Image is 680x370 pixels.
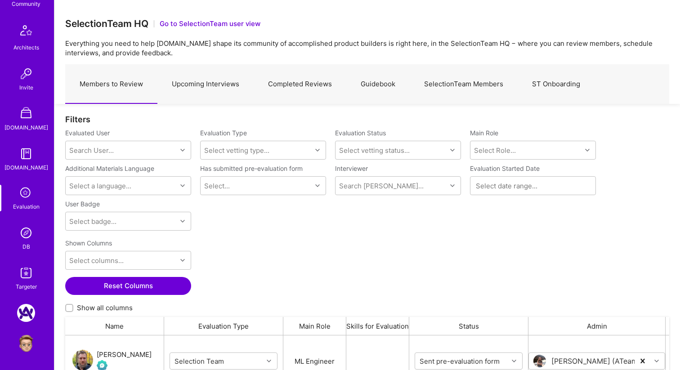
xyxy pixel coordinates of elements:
h3: SelectionTeam HQ [65,18,148,29]
i: icon Chevron [450,183,455,188]
label: Has submitted pre-evaluation form [200,164,303,173]
img: A Store [17,105,35,123]
div: Select columns... [69,256,124,265]
i: icon Chevron [180,258,185,263]
div: [DOMAIN_NAME] [4,123,48,132]
div: Main Role [283,317,346,335]
button: Go to SelectionTeam user view [160,19,260,28]
label: Evaluated User [65,129,191,137]
div: Architects [13,43,39,52]
div: Select vetting type... [204,146,269,155]
a: User Avatar [15,334,37,352]
div: Select a language... [69,181,131,191]
img: A.Team: Google Calendar Integration Testing [17,304,35,322]
img: Invite [17,65,35,83]
a: Completed Reviews [254,65,346,104]
div: Evaluation Type [164,317,283,335]
i: icon Chevron [180,148,185,152]
img: Skill Targeter [17,264,35,282]
div: Select vetting status... [339,146,410,155]
i: icon Chevron [450,148,455,152]
div: Status [409,317,528,335]
i: icon Chevron [180,219,185,223]
div: Select... [204,181,230,191]
img: Admin Search [17,224,35,242]
label: Main Role [470,129,596,137]
label: Evaluation Started Date [470,164,596,173]
i: icon Chevron [654,359,659,363]
label: Shown Columns [65,239,112,247]
label: User Badge [65,200,100,208]
div: Select Role... [474,146,516,155]
a: Members to Review [65,65,157,104]
div: Select badge... [69,217,116,226]
i: icon Chevron [267,359,271,363]
div: DB [22,242,30,251]
div: Evaluation [13,202,40,211]
div: Search [PERSON_NAME]... [339,181,424,191]
div: Skills for Evaluation [346,317,409,335]
a: A.Team: Google Calendar Integration Testing [15,304,37,322]
a: Guidebook [346,65,410,104]
img: Architects [15,21,37,43]
div: Name [65,317,164,335]
input: Select date range... [476,181,590,190]
p: Everything you need to help [DOMAIN_NAME] shape its community of accomplished product builders is... [65,39,669,58]
i: icon Chevron [512,359,516,363]
i: icon SelectionTeam [18,185,35,202]
span: Show all columns [77,303,133,312]
label: Interviewer [335,164,461,173]
div: Admin [528,317,666,335]
a: SelectionTeam Members [410,65,518,104]
div: Filters [65,115,669,124]
img: User Avatar [17,334,35,352]
div: [DOMAIN_NAME] [4,163,48,172]
label: Evaluation Status [335,129,386,137]
img: guide book [17,145,35,163]
img: User Avatar [533,355,546,367]
i: icon Chevron [585,148,590,152]
a: Upcoming Interviews [157,65,254,104]
div: Search User... [69,146,114,155]
button: Reset Columns [65,277,191,295]
i: icon Chevron [315,148,320,152]
div: Invite [19,83,33,92]
div: [PERSON_NAME] [97,349,152,360]
a: ST Onboarding [518,65,595,104]
i: icon Chevron [180,183,185,188]
i: icon Chevron [315,183,320,188]
label: Additional Materials Language [65,164,154,173]
label: Evaluation Type [200,129,247,137]
div: Targeter [16,282,37,291]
